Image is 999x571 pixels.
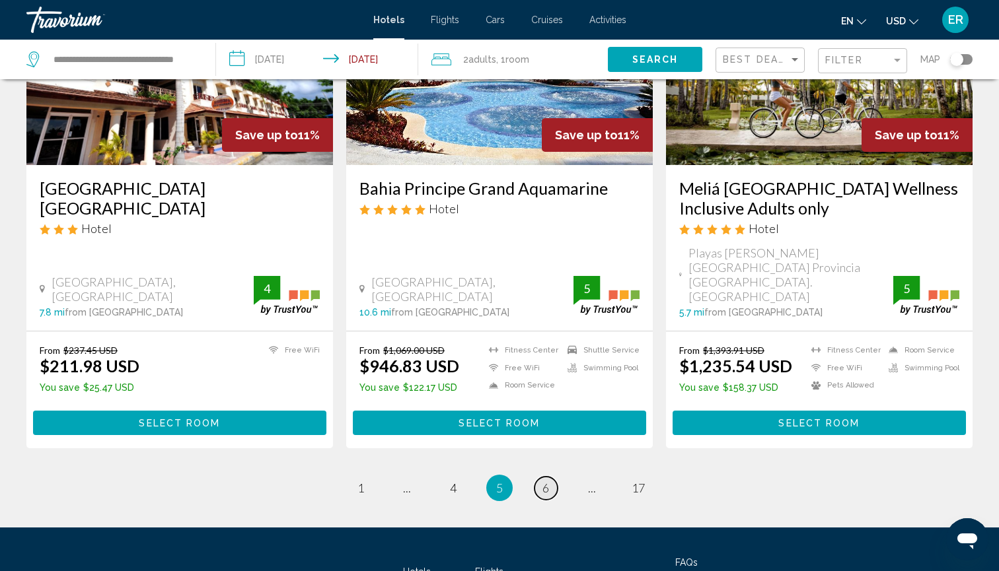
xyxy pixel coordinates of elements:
[33,414,326,428] a: Select Room
[353,411,646,435] button: Select Room
[886,16,906,26] span: USD
[920,50,940,69] span: Map
[496,481,503,495] span: 5
[679,382,792,393] p: $158.37 USD
[723,55,801,66] mat-select: Sort by
[805,345,882,356] li: Fitness Center
[882,345,959,356] li: Room Service
[946,518,988,560] iframe: Button to launch messaging window
[496,50,529,69] span: , 1
[673,414,966,428] a: Select Room
[359,201,640,216] div: 5 star Hotel
[52,275,254,304] span: [GEOGRAPHIC_DATA], [GEOGRAPHIC_DATA]
[40,382,139,393] p: $25.47 USD
[688,246,893,304] span: Playas [PERSON_NAME] [GEOGRAPHIC_DATA] Provincia [GEOGRAPHIC_DATA]. [GEOGRAPHIC_DATA]
[679,221,959,236] div: 5 star Hotel
[482,380,561,391] li: Room Service
[40,307,65,318] span: 7.8 mi
[431,15,459,25] span: Flights
[940,53,973,65] button: Toggle map
[383,345,445,356] del: $1,069.00 USD
[778,418,860,428] span: Select Room
[561,362,640,374] li: Swimming Pool
[673,411,966,435] button: Select Room
[542,481,549,495] span: 6
[723,54,792,65] span: Best Deals
[359,382,459,393] p: $122.17 USD
[254,281,280,296] div: 4
[403,481,411,495] span: ...
[26,7,360,33] a: Travorium
[632,481,645,495] span: 17
[818,48,907,75] button: Filter
[139,418,220,428] span: Select Room
[704,307,823,318] span: from [GEOGRAPHIC_DATA]
[373,15,404,25] a: Hotels
[675,557,698,568] a: FAQs
[573,276,640,315] img: trustyou-badge.svg
[459,418,540,428] span: Select Room
[222,118,333,152] div: 11%
[632,55,679,65] span: Search
[482,345,561,356] li: Fitness Center
[679,307,704,318] span: 5.7 mi
[482,362,561,374] li: Free WiFi
[679,382,720,393] span: You save
[505,54,529,65] span: Room
[841,16,854,26] span: en
[542,118,653,152] div: 11%
[531,15,563,25] a: Cruises
[486,15,505,25] a: Cars
[81,221,112,236] span: Hotel
[862,118,973,152] div: 11%
[938,6,973,34] button: User Menu
[359,345,380,356] span: From
[948,13,963,26] span: ER
[805,362,882,374] li: Free WiFi
[235,128,298,142] span: Save up to
[33,411,326,435] button: Select Room
[26,475,973,501] ul: Pagination
[429,201,459,216] span: Hotel
[573,281,600,296] div: 5
[359,382,400,393] span: You save
[40,178,320,218] a: [GEOGRAPHIC_DATA] [GEOGRAPHIC_DATA]
[371,275,573,304] span: [GEOGRAPHIC_DATA], [GEOGRAPHIC_DATA]
[886,11,918,30] button: Change currency
[254,276,320,315] img: trustyou-badge.svg
[893,276,959,315] img: trustyou-badge.svg
[749,221,779,236] span: Hotel
[875,128,938,142] span: Save up to
[679,178,959,218] a: Meliá [GEOGRAPHIC_DATA] Wellness Inclusive Adults only
[63,345,118,356] del: $237.45 USD
[359,307,391,318] span: 10.6 mi
[40,356,139,376] ins: $211.98 USD
[468,54,496,65] span: Adults
[65,307,183,318] span: from [GEOGRAPHIC_DATA]
[608,47,702,71] button: Search
[703,345,764,356] del: $1,393.91 USD
[450,481,457,495] span: 4
[589,15,626,25] a: Activities
[805,380,882,391] li: Pets Allowed
[216,40,419,79] button: Check-in date: Sep 5, 2025 Check-out date: Sep 10, 2025
[391,307,509,318] span: from [GEOGRAPHIC_DATA]
[357,481,364,495] span: 1
[262,345,320,356] li: Free WiFi
[893,281,920,296] div: 5
[353,414,646,428] a: Select Room
[561,345,640,356] li: Shuttle Service
[555,128,618,142] span: Save up to
[359,178,640,198] a: Bahia Principe Grand Aquamarine
[825,55,863,65] span: Filter
[679,356,792,376] ins: $1,235.54 USD
[588,481,596,495] span: ...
